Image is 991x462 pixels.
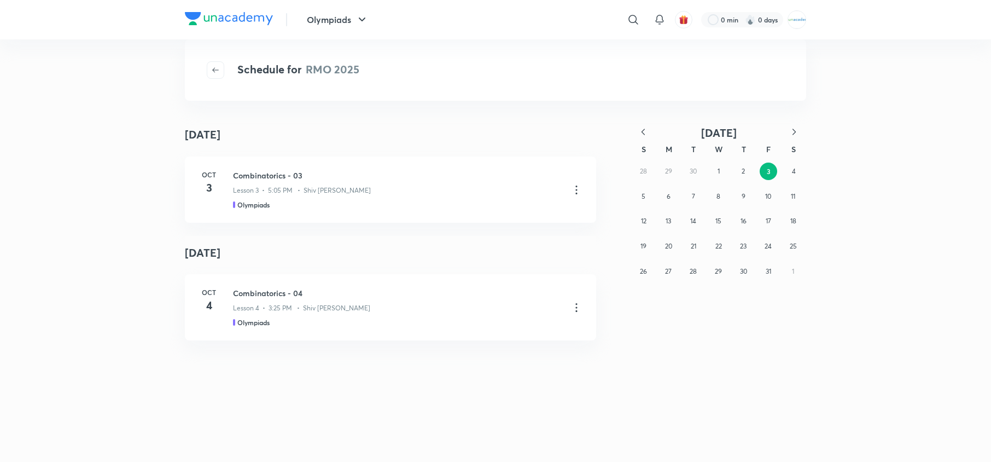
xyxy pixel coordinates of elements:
[742,167,745,175] abbr: October 2, 2025
[237,200,270,210] h5: Olympiads
[792,167,796,175] abbr: October 4, 2025
[715,267,722,275] abbr: October 29, 2025
[690,217,696,225] abbr: October 14, 2025
[791,144,796,154] abbr: Saturday
[185,157,596,223] a: Oct3Combinatorics - 03Lesson 3 • 5:05 PM • Shiv [PERSON_NAME]Olympiads
[784,188,802,205] button: October 11, 2025
[741,217,747,225] abbr: October 16, 2025
[791,192,795,200] abbr: October 11, 2025
[300,9,375,31] button: Olympiads
[233,303,370,313] p: Lesson 4 • 3:25 PM • Shiv [PERSON_NAME]
[766,144,771,154] abbr: Friday
[760,263,777,280] button: October 31, 2025
[185,126,220,143] h4: [DATE]
[185,12,273,25] img: Company Logo
[685,238,702,255] button: October 21, 2025
[233,170,561,181] h3: Combinatorics - 03
[788,10,806,29] img: MOHAMMED SHOAIB
[679,15,689,25] img: avatar
[734,188,752,205] button: October 9, 2025
[666,217,671,225] abbr: October 13, 2025
[660,238,677,255] button: October 20, 2025
[660,212,677,230] button: October 13, 2025
[784,238,802,255] button: October 25, 2025
[685,263,702,280] button: October 28, 2025
[667,192,671,200] abbr: October 6, 2025
[740,267,747,275] abbr: October 30, 2025
[660,263,677,280] button: October 27, 2025
[185,12,273,28] a: Company Logo
[185,274,596,340] a: Oct4Combinatorics - 04Lesson 4 • 3:25 PM • Shiv [PERSON_NAME]Olympiads
[685,188,702,205] button: October 7, 2025
[784,212,802,230] button: October 18, 2025
[716,192,720,200] abbr: October 8, 2025
[790,217,796,225] abbr: October 18, 2025
[710,163,727,180] button: October 1, 2025
[766,267,771,275] abbr: October 31, 2025
[635,188,652,205] button: October 5, 2025
[675,11,692,28] button: avatar
[766,217,771,225] abbr: October 17, 2025
[710,188,727,205] button: October 8, 2025
[765,192,771,200] abbr: October 10, 2025
[655,126,782,140] button: [DATE]
[690,267,697,275] abbr: October 28, 2025
[666,144,672,154] abbr: Monday
[734,212,752,230] button: October 16, 2025
[710,238,727,255] button: October 22, 2025
[742,144,746,154] abbr: Thursday
[734,263,752,280] button: October 30, 2025
[715,242,722,250] abbr: October 22, 2025
[640,242,646,250] abbr: October 19, 2025
[198,170,220,180] h6: Oct
[760,163,777,180] button: October 3, 2025
[237,317,270,327] h5: Olympiads
[767,167,771,176] abbr: October 3, 2025
[185,236,596,270] h4: [DATE]
[765,242,772,250] abbr: October 24, 2025
[692,192,695,200] abbr: October 7, 2025
[710,263,727,280] button: October 29, 2025
[718,167,720,175] abbr: October 1, 2025
[635,238,652,255] button: October 19, 2025
[691,144,696,154] abbr: Tuesday
[710,212,727,230] button: October 15, 2025
[745,14,756,25] img: streak
[760,238,777,255] button: October 24, 2025
[785,163,802,180] button: October 4, 2025
[691,242,696,250] abbr: October 21, 2025
[635,263,652,280] button: October 26, 2025
[685,212,702,230] button: October 14, 2025
[641,217,646,225] abbr: October 12, 2025
[734,163,752,180] button: October 2, 2025
[742,192,745,200] abbr: October 9, 2025
[198,180,220,196] h4: 3
[198,297,220,314] h4: 4
[642,192,645,200] abbr: October 5, 2025
[233,287,561,299] h3: Combinatorics - 04
[642,144,646,154] abbr: Sunday
[760,188,777,205] button: October 10, 2025
[715,217,721,225] abbr: October 15, 2025
[306,62,359,77] span: RMO 2025
[665,242,672,250] abbr: October 20, 2025
[740,242,747,250] abbr: October 23, 2025
[635,212,652,230] button: October 12, 2025
[790,242,797,250] abbr: October 25, 2025
[701,125,737,140] span: [DATE]
[233,186,371,195] p: Lesson 3 • 5:05 PM • Shiv [PERSON_NAME]
[237,61,359,79] h4: Schedule for
[665,267,672,275] abbr: October 27, 2025
[715,144,722,154] abbr: Wednesday
[660,188,677,205] button: October 6, 2025
[760,212,777,230] button: October 17, 2025
[734,238,752,255] button: October 23, 2025
[640,267,647,275] abbr: October 26, 2025
[198,287,220,297] h6: Oct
